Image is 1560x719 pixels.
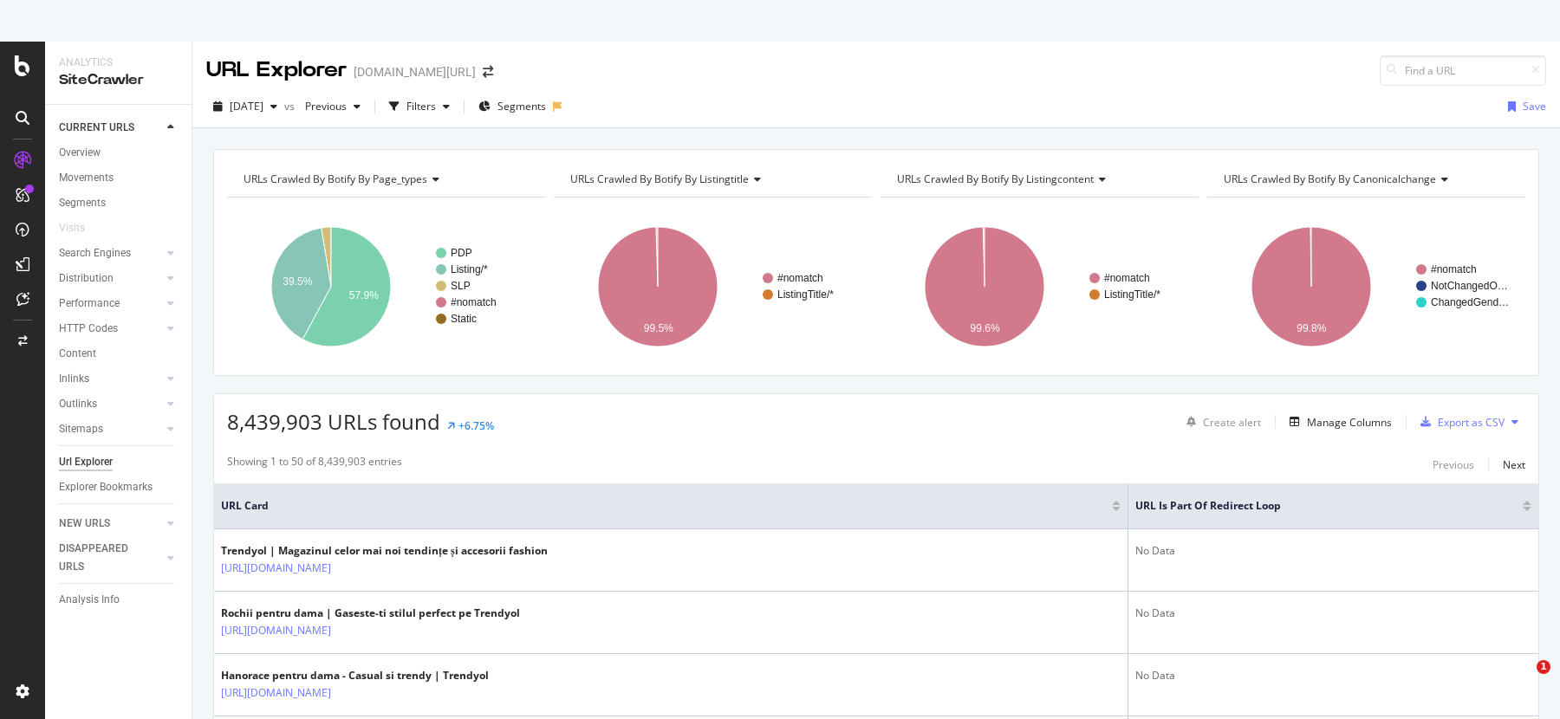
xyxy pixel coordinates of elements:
[59,591,179,609] a: Analysis Info
[570,172,749,186] span: URLs Crawled By Botify By listingtitle
[1537,660,1550,674] span: 1
[230,99,263,113] span: 2025 Jul. 8th
[1380,55,1546,86] input: Find a URL
[59,370,162,388] a: Inlinks
[497,99,546,113] span: Segments
[221,606,520,621] div: Rochii pentru dama | Gaseste-ti stilul perfect pe Trendyol
[59,478,153,496] div: Explorer Bookmarks
[458,418,494,433] div: +6.75%
[451,280,471,292] text: SLP
[1104,272,1150,284] text: #nomatch
[206,93,284,120] button: [DATE]
[471,93,553,120] button: Segments
[1414,408,1505,436] button: Export as CSV
[971,322,1000,334] text: 99.6%
[881,211,1199,362] svg: A chart.
[1207,211,1525,362] svg: A chart.
[1307,415,1392,430] div: Manage Columns
[59,453,113,471] div: Url Explorer
[59,70,178,90] div: SiteCrawler
[59,345,96,363] div: Content
[894,165,1183,193] h4: URLs Crawled By Botify By listingcontent
[221,622,331,639] a: [URL][DOMAIN_NAME]
[59,420,103,438] div: Sitemaps
[59,119,134,137] div: CURRENT URLS
[59,395,97,413] div: Outlinks
[1503,457,1525,472] div: Next
[1297,322,1326,334] text: 99.8%
[1431,280,1508,292] text: NotChangedO…
[298,99,347,113] span: Previous
[59,144,101,162] div: Overview
[1135,543,1531,559] div: No Data
[227,407,440,436] span: 8,439,903 URLs found
[221,543,548,559] div: Trendyol | Magazinul celor mai noi tendințe și accesorii fashion
[284,99,298,113] span: vs
[59,320,162,338] a: HTTP Codes
[1433,454,1474,475] button: Previous
[1104,288,1160,301] text: ListingTitle/*
[1180,408,1261,436] button: Create alert
[59,453,179,471] a: Url Explorer
[1283,411,1392,432] button: Manage Columns
[451,247,472,259] text: PDP
[221,498,1108,514] span: URL Card
[59,295,162,313] a: Performance
[59,169,114,187] div: Movements
[1501,93,1546,120] button: Save
[1523,99,1546,113] div: Save
[1431,296,1509,308] text: ChangedGend…
[59,219,85,237] div: Visits
[59,55,178,70] div: Analytics
[59,244,131,262] div: Search Engines
[59,395,162,413] a: Outlinks
[244,172,427,186] span: URLs Crawled By Botify By page_types
[59,515,110,533] div: NEW URLS
[59,591,120,609] div: Analysis Info
[1203,415,1261,430] div: Create alert
[349,289,379,301] text: 57.9%
[567,165,856,193] h4: URLs Crawled By Botify By listingtitle
[483,66,493,78] div: arrow-right-arrow-left
[59,144,179,162] a: Overview
[298,93,367,120] button: Previous
[283,275,312,288] text: 39.5%
[221,684,331,702] a: [URL][DOMAIN_NAME]
[59,269,114,288] div: Distribution
[777,288,834,301] text: ListingTitle/*
[227,211,545,362] svg: A chart.
[1135,606,1531,621] div: No Data
[1501,660,1543,702] iframe: Intercom live chat
[59,320,118,338] div: HTTP Codes
[59,169,179,187] a: Movements
[644,322,673,334] text: 99.5%
[1503,454,1525,475] button: Next
[227,454,402,475] div: Showing 1 to 50 of 8,439,903 entries
[451,263,488,275] text: Listing/*
[451,296,497,308] text: #nomatch
[451,313,477,325] text: Static
[206,55,347,85] div: URL Explorer
[1224,172,1436,186] span: URLs Crawled By Botify By canonicalchange
[1433,457,1474,472] div: Previous
[554,211,872,362] svg: A chart.
[777,272,823,284] text: #nomatch
[59,269,162,288] a: Distribution
[59,219,102,237] a: Visits
[1438,415,1505,430] div: Export as CSV
[59,295,120,313] div: Performance
[59,345,179,363] a: Content
[59,244,162,262] a: Search Engines
[59,540,162,576] a: DISAPPEARED URLS
[59,540,146,576] div: DISAPPEARED URLS
[59,515,162,533] a: NEW URLS
[406,99,436,113] div: Filters
[59,194,179,212] a: Segments
[221,668,489,683] div: Hanorace pentru dama - Casual si trendy | Trendyol
[59,420,162,438] a: Sitemaps
[221,560,331,577] a: [URL][DOMAIN_NAME]
[240,165,530,193] h4: URLs Crawled By Botify By page_types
